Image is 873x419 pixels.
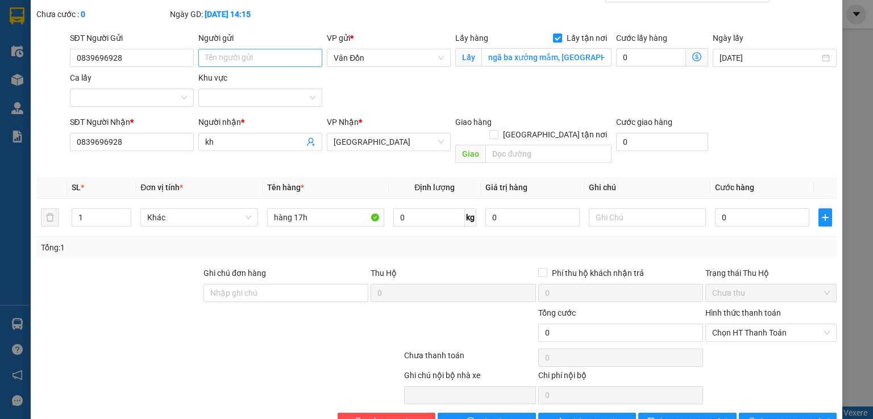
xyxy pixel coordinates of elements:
input: Lấy tận nơi [481,48,612,66]
div: Tổng: 1 [41,241,338,254]
b: [DATE] 14:15 [205,10,251,19]
span: [GEOGRAPHIC_DATA] tận nơi [498,128,612,141]
div: Chi phí nội bộ [538,369,703,386]
th: Ghi chú [584,177,710,199]
div: Trạng thái Thu Hộ [705,267,837,279]
span: Phí thu hộ khách nhận trả [547,267,648,279]
span: Lấy tận nơi [562,32,612,44]
div: VP gửi [327,32,451,44]
span: Định lượng [414,183,455,192]
span: Đơn vị tính [140,183,183,192]
div: SĐT Người Nhận [70,116,194,128]
input: Ghi chú đơn hàng [203,284,368,302]
button: delete [41,208,59,227]
span: user-add [306,137,315,146]
input: Cước lấy hàng [616,48,686,66]
span: Thu Hộ [371,269,397,278]
span: Hà Nội [334,133,444,150]
span: Vân Đồn [334,49,444,66]
div: Chưa thanh toán [403,349,537,369]
button: plus [818,208,832,227]
input: Dọc đường [485,145,612,163]
label: Ngày lấy [713,33,743,43]
span: Tên hàng [267,183,304,192]
input: Ghi Chú [589,208,706,227]
input: Cước giao hàng [616,133,708,151]
div: Ngày GD: [170,8,301,20]
span: Tổng cước [538,308,576,317]
span: Chưa thu [712,284,830,301]
span: SL [72,183,81,192]
label: Cước giao hàng [616,118,672,127]
span: Cước hàng [715,183,754,192]
span: VP Nhận [327,118,359,127]
span: plus [819,213,832,222]
span: Chọn HT Thanh Toán [712,324,830,341]
div: SĐT Người Gửi [70,32,194,44]
span: Khác [147,209,251,226]
b: 0 [81,10,85,19]
div: Người gửi [198,32,322,44]
label: Ca lấy [70,73,92,82]
span: kg [465,208,476,227]
span: Giao hàng [455,118,492,127]
span: Giá trị hàng [485,183,527,192]
span: dollar-circle [692,52,701,61]
div: Chưa cước : [36,8,168,20]
div: Ghi chú nội bộ nhà xe [404,369,535,386]
label: Hình thức thanh toán [705,308,781,317]
span: Giao [455,145,485,163]
input: VD: Bàn, Ghế [267,208,384,227]
div: Người nhận [198,116,322,128]
span: Lấy [455,48,481,66]
label: Cước lấy hàng [616,33,667,43]
div: Khu vực [198,72,322,84]
span: Lấy hàng [455,33,488,43]
input: Ngày lấy [720,52,820,64]
label: Ghi chú đơn hàng [203,269,266,278]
